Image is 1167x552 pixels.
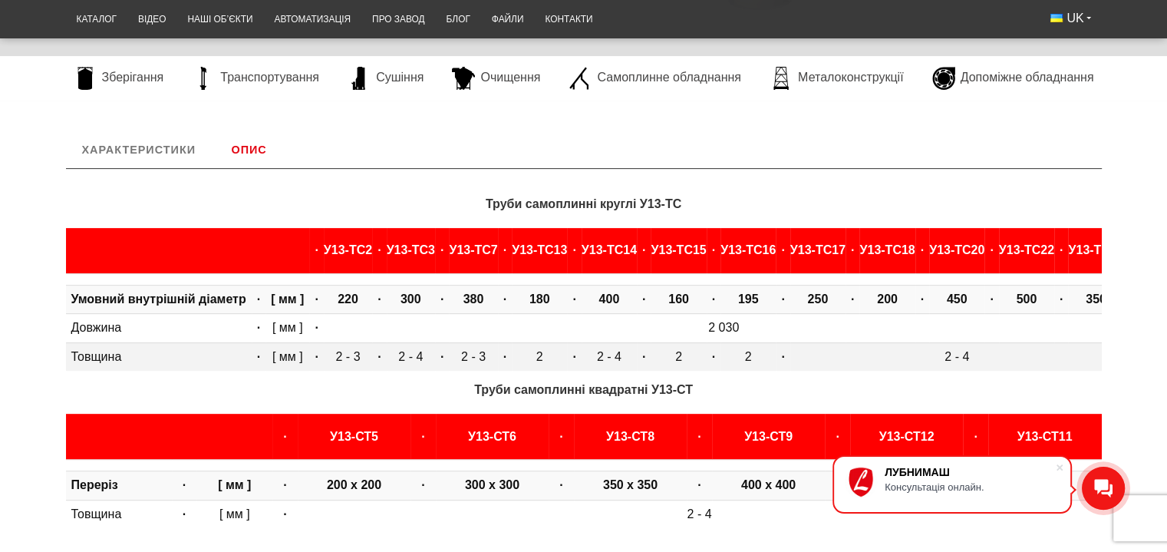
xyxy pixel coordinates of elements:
[512,342,567,371] td: 2
[327,478,381,491] b: 200 х 200
[66,500,173,528] td: Товщина
[534,5,603,35] a: Контакти
[465,478,519,491] b: 300 х 300
[990,293,993,306] strong: ·
[741,478,796,491] b: 400 х 400
[572,350,575,363] strong: ·
[597,69,740,86] span: Самоплинне обладнання
[377,293,381,306] strong: ·
[1050,14,1063,22] img: Українська
[220,69,319,86] span: Транспортування
[444,67,548,90] a: Очищення
[798,69,903,86] span: Металоконструкції
[781,293,784,306] strong: ·
[324,314,1124,342] td: 2 030
[990,243,993,256] strong: ·
[315,321,318,334] strong: ·
[851,243,854,256] strong: ·
[449,243,497,256] b: У13-ТС7
[925,67,1102,90] a: Допоміжне обладнання
[603,478,658,491] b: 350 х 350
[885,466,1055,478] div: ЛУБНИМАШ
[66,314,252,342] td: Довжина
[642,350,645,363] strong: ·
[265,314,309,342] td: [ мм ]
[599,293,620,306] b: 400
[480,69,540,86] span: Очищення
[361,5,435,35] a: Про завод
[474,383,693,396] strong: Труби самоплинні квадратні У13-СТ
[807,293,828,306] b: 250
[921,243,924,256] strong: ·
[66,5,127,35] a: Каталог
[481,5,535,35] a: Файли
[879,430,935,443] b: У13-СТ12
[324,342,372,371] td: 2 - 3
[697,430,701,443] strong: ·
[271,293,304,306] b: [ мм ]
[712,243,715,256] strong: ·
[486,197,681,210] strong: Труби самоплинні круглі У13-ТС
[651,243,706,256] b: У13-ТС15
[929,243,984,256] b: У13-ТС20
[859,243,915,256] b: У13-ТС18
[503,350,506,363] strong: ·
[974,430,977,443] strong: ·
[66,67,172,90] a: Зберігання
[559,478,562,491] strong: ·
[127,5,176,35] a: Відео
[71,478,118,491] b: Переріз
[265,342,309,371] td: [ мм ]
[377,243,381,256] strong: ·
[387,243,435,256] b: У13-ТС3
[712,350,715,363] strong: ·
[1068,243,1123,256] b: У13-ТС34
[1016,293,1037,306] b: 500
[330,430,378,443] b: У13-СТ5
[183,478,186,491] strong: ·
[1017,430,1073,443] b: У13-СТ11
[449,342,497,371] td: 2 - 3
[572,293,575,306] strong: ·
[651,342,706,371] td: 2
[999,243,1054,256] b: У13-ТС22
[315,293,318,306] strong: ·
[790,342,1124,371] td: 2 - 4
[668,293,689,306] b: 160
[298,500,1102,528] td: 2 - 4
[257,293,260,306] strong: ·
[642,243,645,256] strong: ·
[1060,293,1063,306] strong: ·
[283,478,286,491] strong: ·
[503,293,506,306] strong: ·
[712,293,715,306] strong: ·
[463,293,484,306] b: 380
[961,69,1094,86] span: Допоміжне обладнання
[421,430,424,443] strong: ·
[440,350,443,363] strong: ·
[215,131,282,168] a: Опис
[836,430,839,443] strong: ·
[315,350,318,363] strong: ·
[642,293,645,306] strong: ·
[781,350,784,363] strong: ·
[877,293,898,306] b: 200
[283,507,286,521] strong: ·
[1040,5,1101,32] button: UK
[503,243,506,256] strong: ·
[561,67,748,90] a: Самоплинне обладнання
[559,430,562,443] strong: ·
[947,293,968,306] b: 450
[1060,243,1063,256] strong: ·
[440,293,443,306] strong: ·
[468,430,516,443] b: У13-СТ6
[421,478,424,491] strong: ·
[340,67,431,90] a: Сушіння
[738,293,759,306] b: 195
[720,342,776,371] td: 2
[1066,10,1083,27] span: UK
[720,243,776,256] b: У13-ТС16
[387,342,435,371] td: 2 - 4
[315,243,318,256] strong: ·
[338,293,358,306] b: 220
